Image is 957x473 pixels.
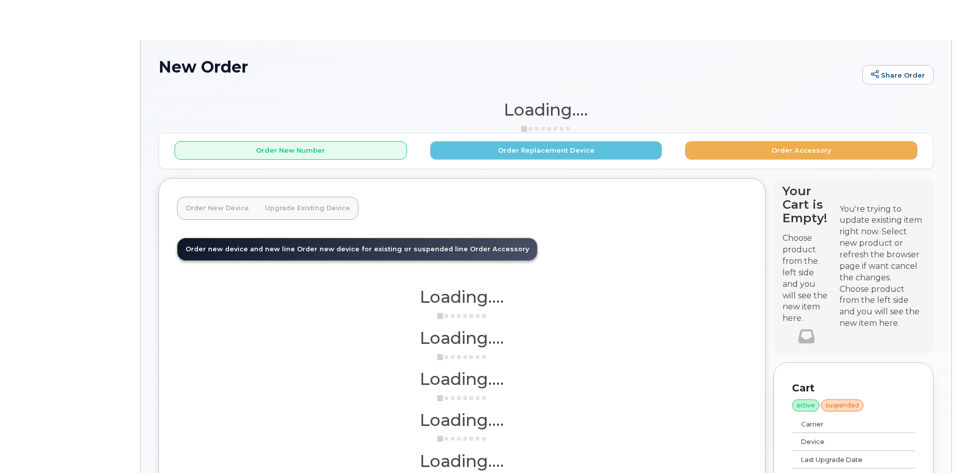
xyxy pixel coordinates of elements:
button: Order Replacement Device [430,141,662,160]
a: Order New Device [177,197,257,219]
h4: Your Cart is Empty! [782,184,830,225]
span: Order new device for existing or suspended line [297,245,468,253]
td: Last Upgrade Date [792,451,892,469]
img: ajax-loader-3a6953c30dc77f0bf724df975f13086db4f4c1262e45940f03d1251963f1bf2e.gif [437,394,487,402]
div: suspended [821,399,863,411]
span: Order Accessory [470,245,529,253]
img: ajax-loader-3a6953c30dc77f0bf724df975f13086db4f4c1262e45940f03d1251963f1bf2e.gif [437,312,487,320]
img: ajax-loader-3a6953c30dc77f0bf724df975f13086db4f4c1262e45940f03d1251963f1bf2e.gif [521,125,571,133]
h1: New Order [158,58,857,76]
td: Carrier [792,415,892,433]
img: ajax-loader-3a6953c30dc77f0bf724df975f13086db4f4c1262e45940f03d1251963f1bf2e.gif [437,435,487,442]
p: Cart [792,381,915,395]
td: Device [792,433,892,451]
h1: Loading.... [158,101,933,119]
h1: Loading.... [177,452,747,470]
div: Choose product from the left side and you will see the new item here. [839,284,924,329]
h1: Loading.... [177,370,747,388]
a: Upgrade Existing Device [257,197,358,219]
button: Order New Number [174,141,407,160]
span: Order new device and new line [185,245,295,253]
h1: Loading.... [177,411,747,429]
button: Order Accessory [685,141,917,160]
div: active [792,399,819,411]
img: ajax-loader-3a6953c30dc77f0bf724df975f13086db4f4c1262e45940f03d1251963f1bf2e.gif [437,353,487,361]
h1: Loading.... [177,329,747,347]
p: Choose product from the left side and you will see the new item here. [782,233,830,324]
h1: Loading.... [177,288,747,306]
a: Share Order [862,65,933,85]
div: You're trying to update existing item right now. Select new product or refresh the browser page i... [839,204,924,284]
